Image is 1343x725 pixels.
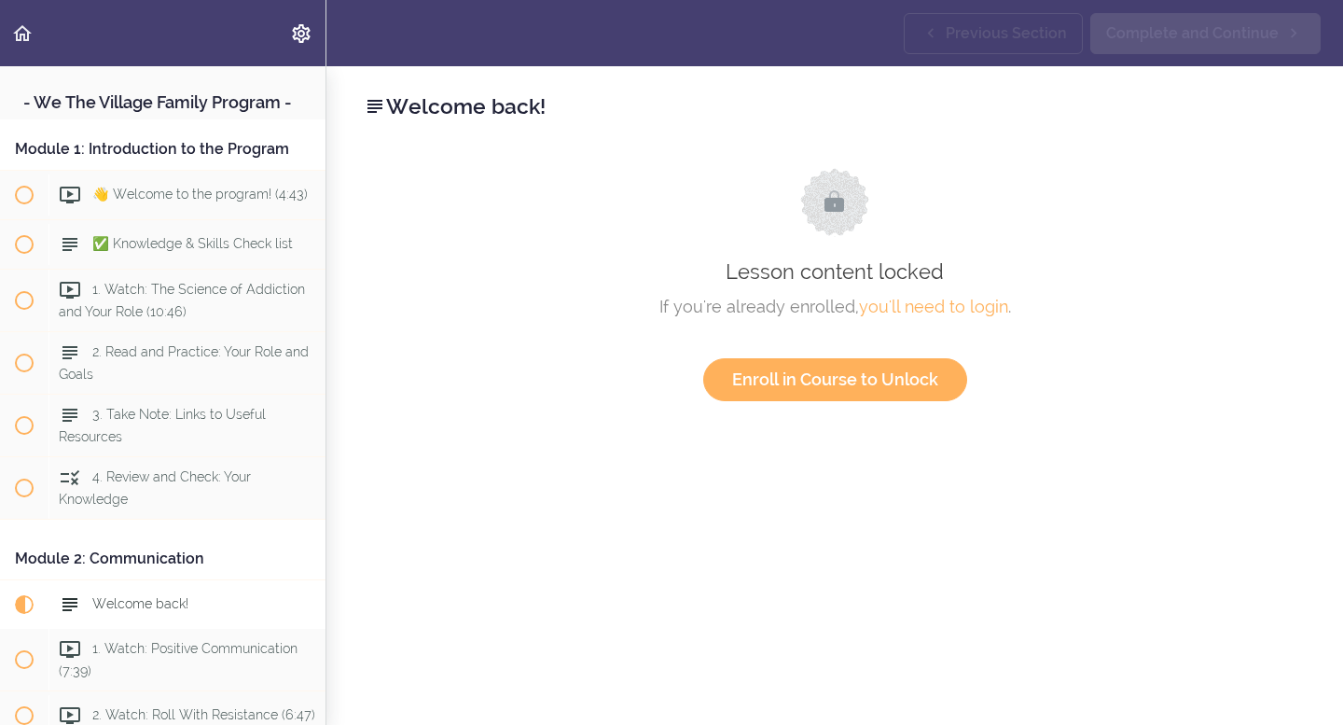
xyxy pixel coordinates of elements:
[946,22,1067,45] span: Previous Section
[1106,22,1279,45] span: Complete and Continue
[290,22,312,45] svg: Settings Menu
[92,707,315,722] span: 2. Watch: Roll With Resistance (6:47)
[92,596,188,611] span: Welcome back!
[92,236,293,251] span: ✅ Knowledge & Skills Check list
[11,22,34,45] svg: Back to course curriculum
[1090,13,1321,54] a: Complete and Continue
[904,13,1083,54] a: Previous Section
[381,168,1288,401] div: Lesson content locked
[59,407,266,443] span: 3. Take Note: Links to Useful Resources
[59,469,251,506] span: 4. Review and Check: Your Knowledge
[59,344,309,381] span: 2. Read and Practice: Your Role and Goals
[859,297,1008,316] a: you'll need to login
[381,293,1288,321] div: If you're already enrolled, .
[364,91,1306,122] h2: Welcome back!
[59,641,298,677] span: 1. Watch: Positive Communication (7:39)
[703,358,967,401] a: Enroll in Course to Unlock
[59,282,305,318] span: 1. Watch: The Science of Addiction and Your Role (10:46)
[92,187,308,202] span: 👋 Welcome to the program! (4:43)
